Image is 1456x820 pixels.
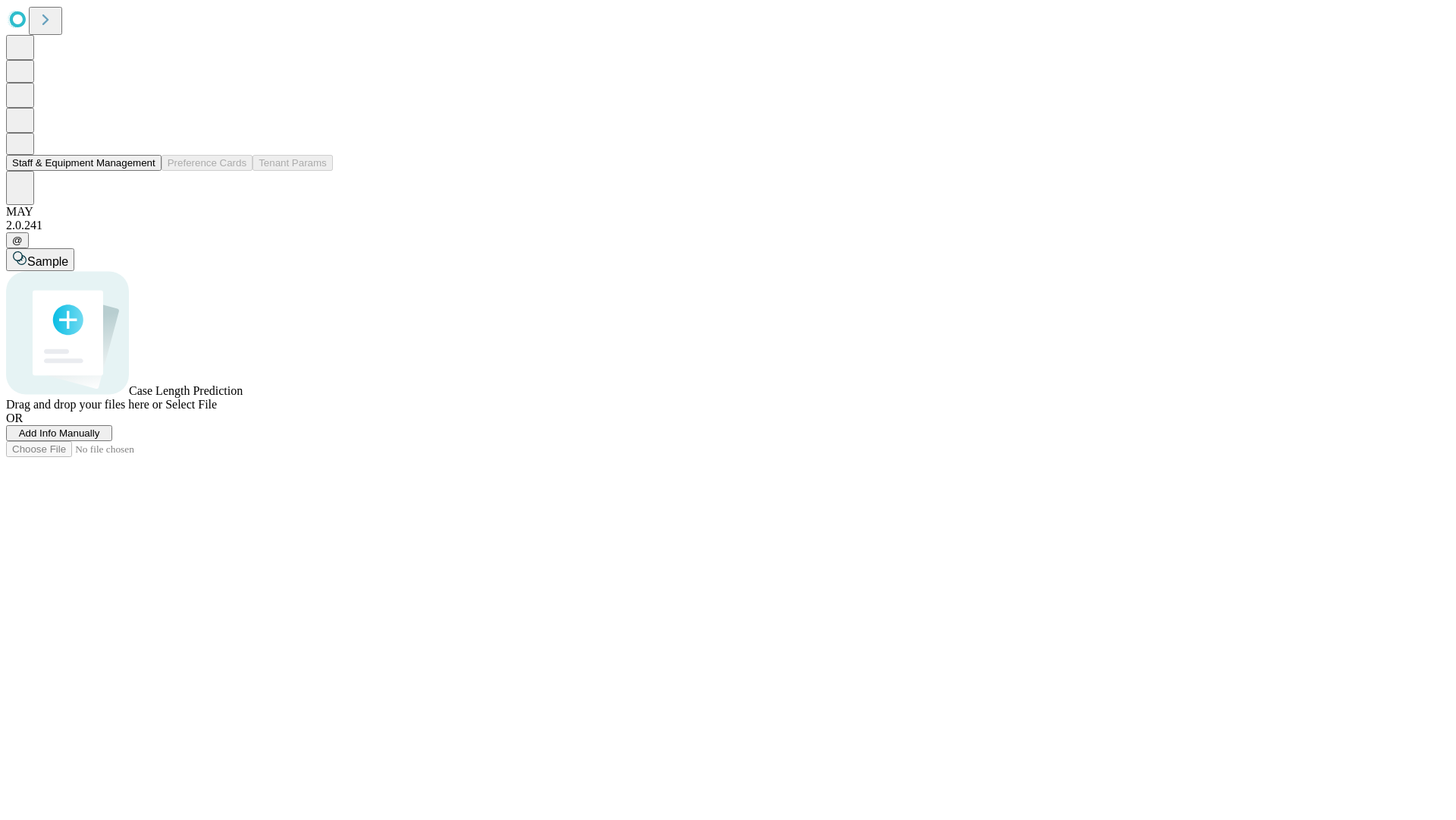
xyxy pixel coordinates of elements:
span: OR [6,412,23,424]
button: Add Info Manually [6,425,112,441]
div: 2.0.241 [6,219,1450,232]
button: @ [6,232,29,248]
span: Add Info Manually [19,427,100,439]
div: MAY [6,205,1450,219]
button: Tenant Params [253,155,333,171]
button: Staff & Equipment Management [6,155,162,171]
span: Drag and drop your files here or [6,398,162,411]
button: Sample [6,248,74,271]
span: @ [12,235,23,246]
span: Sample [27,255,68,268]
span: Case Length Prediction [129,384,243,397]
button: Preference Cards [162,155,253,171]
span: Select File [165,398,217,411]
